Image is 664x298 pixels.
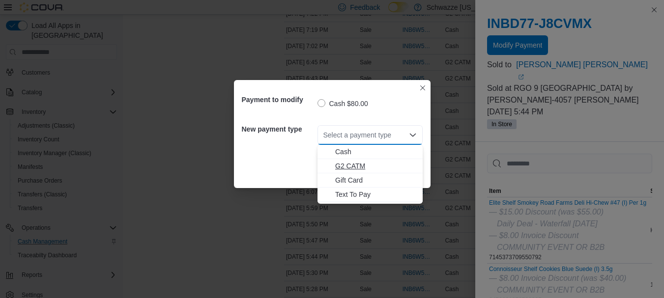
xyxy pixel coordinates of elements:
button: G2 CATM [318,159,423,173]
input: Accessible screen reader label [323,129,324,141]
span: Text To Pay [335,190,417,199]
span: G2 CATM [335,161,417,171]
span: Gift Card [335,175,417,185]
button: Text To Pay [318,188,423,202]
label: Cash $80.00 [318,98,368,109]
div: Choose from the following options [318,145,423,202]
span: Cash [335,147,417,157]
button: Closes this modal window [417,82,429,94]
h5: New payment type [242,119,316,139]
button: Cash [318,145,423,159]
button: Gift Card [318,173,423,188]
button: Close list of options [409,131,417,139]
h5: Payment to modify [242,90,316,109]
